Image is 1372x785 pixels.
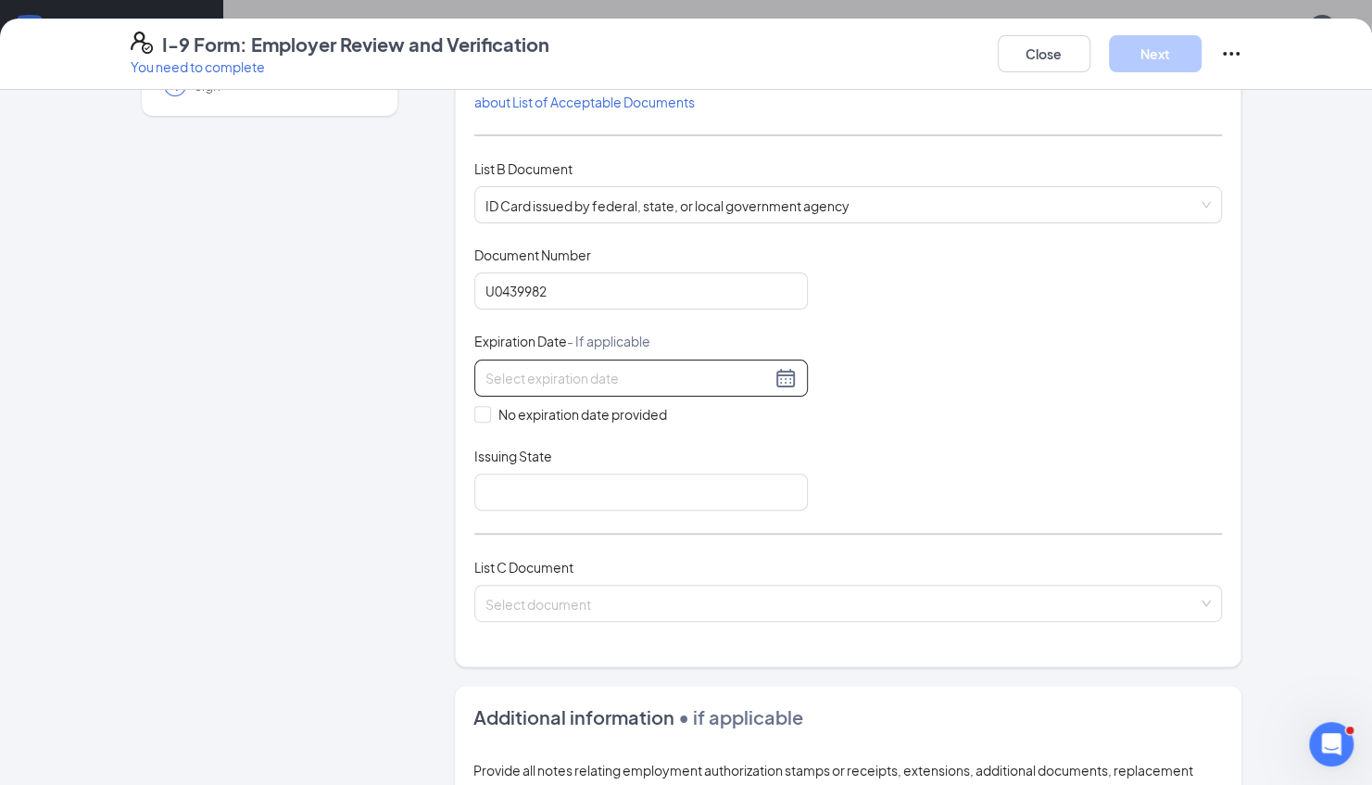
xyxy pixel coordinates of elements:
[131,57,549,76] p: You need to complete
[1109,35,1202,72] button: Next
[473,705,674,728] span: Additional information
[474,160,573,177] span: List B Document
[1309,722,1353,766] iframe: Intercom live chat
[674,705,803,728] span: • if applicable
[474,332,650,350] span: Expiration Date
[485,187,1212,222] span: ID Card issued by federal, state, or local government agency
[474,447,552,465] span: Issuing State
[491,404,674,424] span: No expiration date provided
[131,32,153,54] svg: FormI9EVerifyIcon
[567,333,650,349] span: - If applicable
[998,35,1090,72] button: Close
[1220,43,1242,65] svg: Ellipses
[485,368,771,388] input: Select expiration date
[474,246,591,264] span: Document Number
[474,559,573,576] span: List C Document
[162,32,549,57] h4: I-9 Form: Employer Review and Verification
